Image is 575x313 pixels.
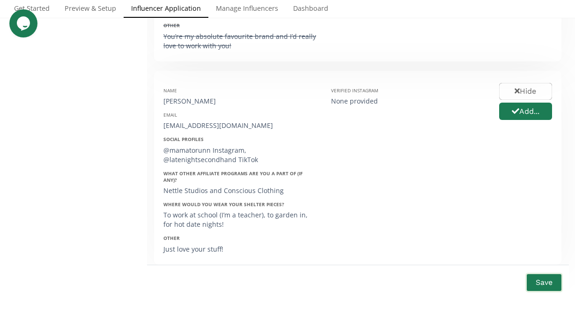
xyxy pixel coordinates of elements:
strong: Other [163,235,180,241]
strong: What other Affiliate Programs are you a part of (if any)? [163,170,302,183]
div: Just love your stuff! [163,245,317,254]
strong: Where would you wear your Shelter pieces? [163,201,284,208]
strong: Other [163,22,180,29]
iframe: chat widget [9,9,39,37]
strong: Social Profiles [163,136,204,142]
div: [EMAIL_ADDRESS][DOMAIN_NAME] [163,121,317,130]
div: Name [163,87,317,94]
div: To work at school (I’m a teacher), to garden in, for hot date nights! [163,210,317,229]
div: Email [163,112,317,118]
div: Verified Instagram [331,87,485,94]
div: Nettle Studios and Conscious Clothing [163,186,317,195]
div: @mamatorunn Instagram, @latenightsecondhand TikTok [163,146,317,164]
button: Hide [499,83,552,100]
div: You’re my absolute favourite brand and I’d really love to work with you! [163,32,317,51]
button: Save [525,272,563,292]
button: Add... [499,103,552,120]
div: [PERSON_NAME] [163,97,317,106]
div: None provided [331,97,485,106]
